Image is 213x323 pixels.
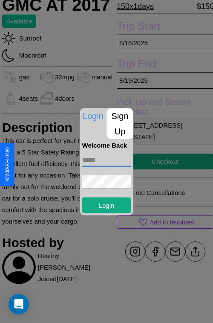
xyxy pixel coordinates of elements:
div: Give Feedback [4,147,10,182]
h4: Welcome Back [82,141,131,148]
div: Open Intercom Messenger [9,294,29,314]
button: Login [82,197,131,213]
p: Sign Up [107,108,133,139]
p: Login [80,108,106,123]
